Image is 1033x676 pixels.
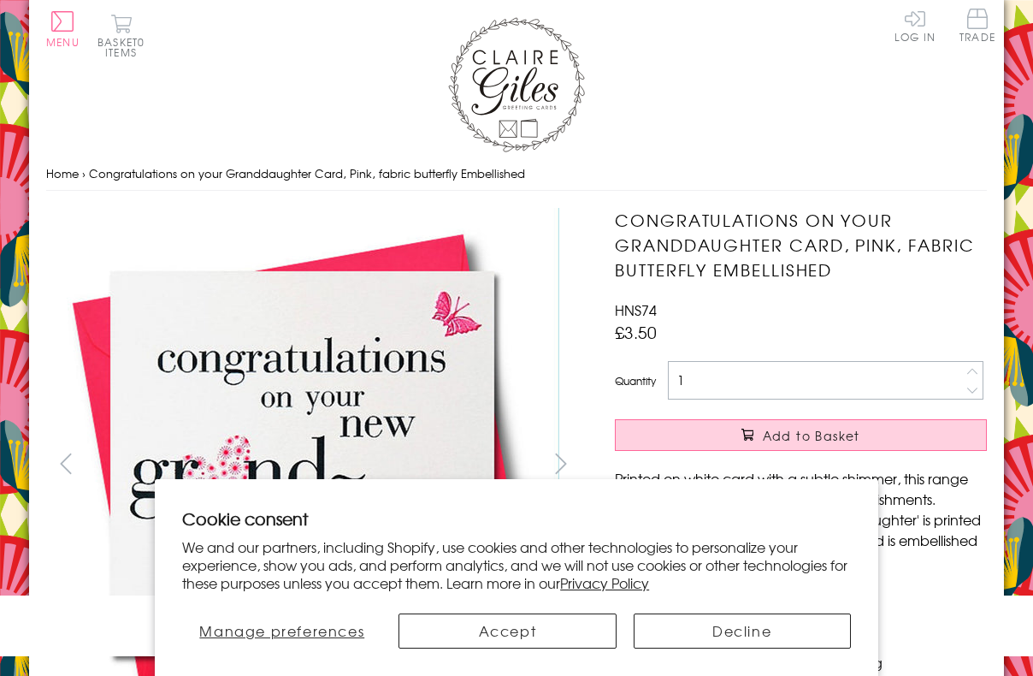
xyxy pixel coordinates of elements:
button: Accept [398,614,616,649]
span: › [82,165,86,181]
span: Trade [959,9,995,42]
h2: Cookie consent [182,507,851,531]
a: Trade [959,9,995,45]
span: HNS74 [615,299,657,320]
span: Add to Basket [763,427,860,444]
p: Printed on white card with a subtle shimmer, this range has large graphics and beautiful embellis... [615,468,987,571]
nav: breadcrumbs [46,157,987,192]
img: Claire Giles Greetings Cards [448,17,585,152]
p: We and our partners, including Shopify, use cookies and other technologies to personalize your ex... [182,538,851,591]
button: Add to Basket [615,419,987,451]
a: Home [46,165,79,181]
button: Manage preferences [182,614,381,649]
span: Congratulations on your Granddaughter Card, Pink, fabric butterfly Embellished [89,165,525,181]
span: Manage preferences [199,620,364,641]
label: Quantity [615,373,656,388]
span: Menu [46,34,80,50]
a: Privacy Policy [560,572,649,593]
span: 0 items [105,34,145,60]
button: next [542,444,581,483]
a: Log In [894,9,936,42]
button: prev [46,444,85,483]
button: Decline [634,614,851,649]
span: £3.50 [615,320,657,344]
button: Basket0 items [97,14,145,57]
h1: Congratulations on your Granddaughter Card, Pink, fabric butterfly Embellished [615,208,987,282]
button: Menu [46,11,80,47]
